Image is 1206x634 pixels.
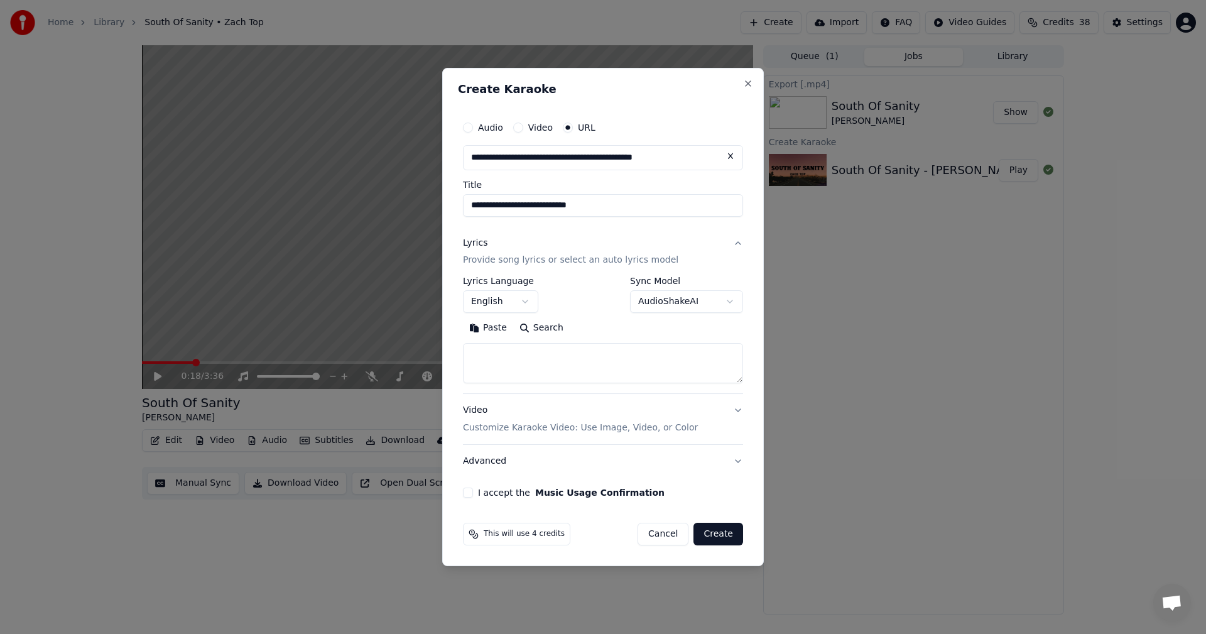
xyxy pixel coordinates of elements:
[463,277,743,394] div: LyricsProvide song lyrics or select an auto lyrics model
[463,227,743,277] button: LyricsProvide song lyrics or select an auto lyrics model
[463,395,743,445] button: VideoCustomize Karaoke Video: Use Image, Video, or Color
[578,123,595,132] label: URL
[458,84,748,95] h2: Create Karaoke
[630,277,743,286] label: Sync Model
[463,405,698,435] div: Video
[463,237,487,249] div: Lyrics
[478,123,503,132] label: Audio
[463,422,698,434] p: Customize Karaoke Video: Use Image, Video, or Color
[513,319,570,339] button: Search
[535,488,665,497] button: I accept the
[463,180,743,189] label: Title
[478,488,665,497] label: I accept the
[528,123,553,132] label: Video
[463,319,513,339] button: Paste
[463,277,538,286] label: Lyrics Language
[638,523,688,545] button: Cancel
[484,529,565,539] span: This will use 4 credits
[693,523,743,545] button: Create
[463,445,743,478] button: Advanced
[463,254,678,267] p: Provide song lyrics or select an auto lyrics model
